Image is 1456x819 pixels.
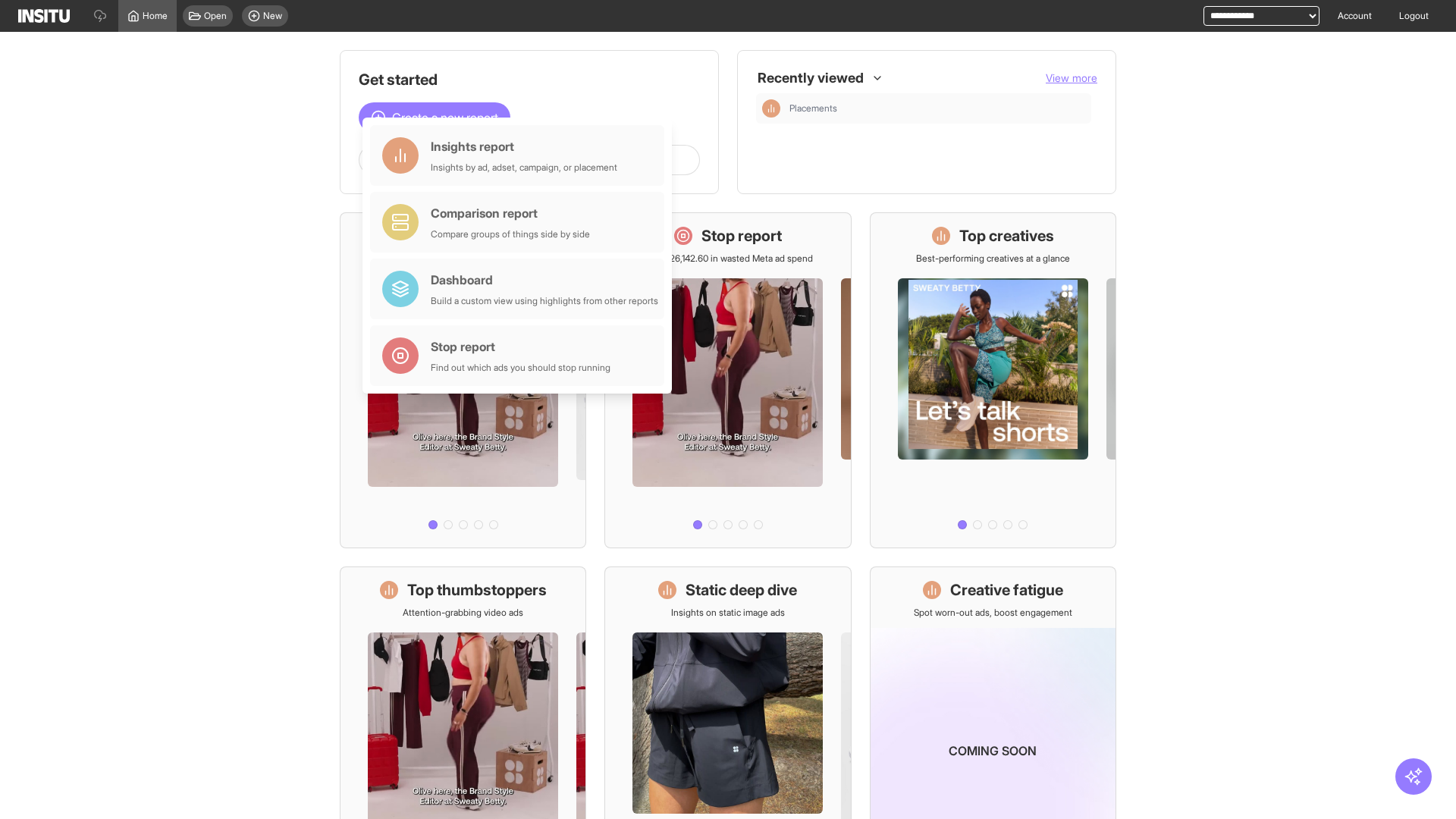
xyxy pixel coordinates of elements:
[204,10,227,22] span: Open
[407,579,547,601] h1: Top thumbstoppers
[431,204,590,222] div: Comparison report
[359,69,700,90] h1: Get started
[686,579,797,601] h1: Static deep dive
[870,212,1116,548] a: Top creativesBest-performing creatives at a glance
[916,253,1070,265] p: Best-performing creatives at a glance
[701,225,782,246] h1: Stop report
[143,10,168,22] span: Home
[431,295,658,307] div: Build a custom view using highlights from other reports
[431,337,610,356] div: Stop report
[431,228,590,240] div: Compare groups of things side by side
[642,253,813,265] p: Save £26,142.60 in wasted Meta ad spend
[431,271,658,289] div: Dashboard
[392,108,498,127] span: Create a new report
[789,102,837,115] span: Placements
[340,212,586,548] a: What's live nowSee all active ads instantly
[431,137,617,155] div: Insights report
[1046,71,1097,86] button: View more
[431,162,617,174] div: Insights by ad, adset, campaign, or placement
[18,9,70,23] img: Logo
[403,607,523,619] p: Attention-grabbing video ads
[1046,71,1097,84] span: View more
[263,10,282,22] span: New
[671,607,785,619] p: Insights on static image ads
[359,102,510,133] button: Create a new report
[604,212,851,548] a: Stop reportSave £26,142.60 in wasted Meta ad spend
[431,362,610,374] div: Find out which ads you should stop running
[959,225,1054,246] h1: Top creatives
[762,99,780,118] div: Insights
[789,102,1085,115] span: Placements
